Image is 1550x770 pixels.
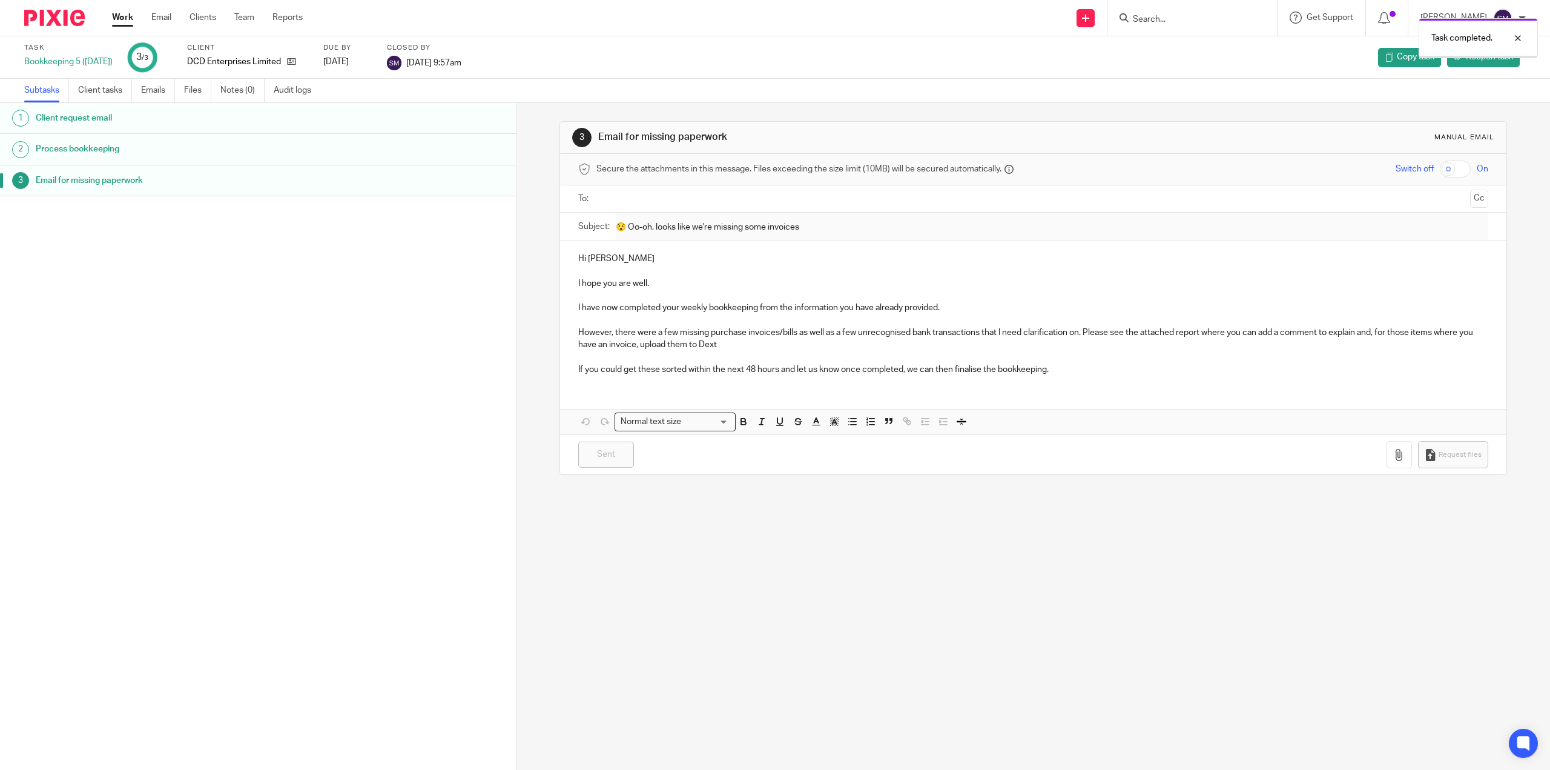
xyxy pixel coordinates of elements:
[387,43,461,53] label: Closed by
[136,50,148,64] div: 3
[187,43,308,53] label: Client
[12,110,29,127] div: 1
[572,128,592,147] div: 3
[618,416,684,428] span: Normal text size
[578,302,1488,314] p: I have now completed your weekly bookkeeping from the information you have already provided.
[1418,441,1488,468] button: Request files
[323,43,372,53] label: Due by
[272,12,303,24] a: Reports
[36,171,348,190] h1: Email for missing paperwork
[220,79,265,102] a: Notes (0)
[387,56,401,70] img: svg%3E
[12,172,29,189] div: 3
[112,12,133,24] a: Work
[598,131,1059,144] h1: Email for missing paperwork
[1434,133,1494,142] div: Manual email
[234,12,254,24] a: Team
[323,56,372,68] div: [DATE]
[685,416,728,428] input: Search for option
[1477,163,1488,175] span: On
[78,79,132,102] a: Client tasks
[578,442,634,468] input: Sent
[1439,450,1482,460] span: Request files
[274,79,320,102] a: Audit logs
[1493,8,1512,28] img: svg%3E
[190,12,216,24] a: Clients
[1470,190,1488,208] button: Cc
[36,109,348,127] h1: Client request email
[578,253,1488,265] p: Hi [PERSON_NAME]
[142,55,148,61] small: /3
[406,58,461,67] span: [DATE] 9:57am
[615,413,736,431] div: Search for option
[24,56,113,68] div: Bookkeeping 5 ([DATE])
[578,277,1488,290] p: I hope you are well.
[184,79,211,102] a: Files
[596,163,1001,175] span: Secure the attachments in this message. Files exceeding the size limit (10MB) will be secured aut...
[187,56,281,68] p: DCD Enterprises Limited
[12,141,29,158] div: 2
[578,193,592,205] label: To:
[1396,163,1434,175] span: Switch off
[24,10,85,26] img: Pixie
[1431,32,1492,44] p: Task completed.
[578,221,610,233] label: Subject:
[578,363,1488,376] p: If you could get these sorted within the next 48 hours and let us know once completed, we can the...
[578,327,1488,351] p: However, there were a few missing purchase invoices/bills as well as a few unrecognised bank tran...
[24,79,69,102] a: Subtasks
[36,140,348,158] h1: Process bookkeeping
[151,12,171,24] a: Email
[24,43,113,53] label: Task
[141,79,175,102] a: Emails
